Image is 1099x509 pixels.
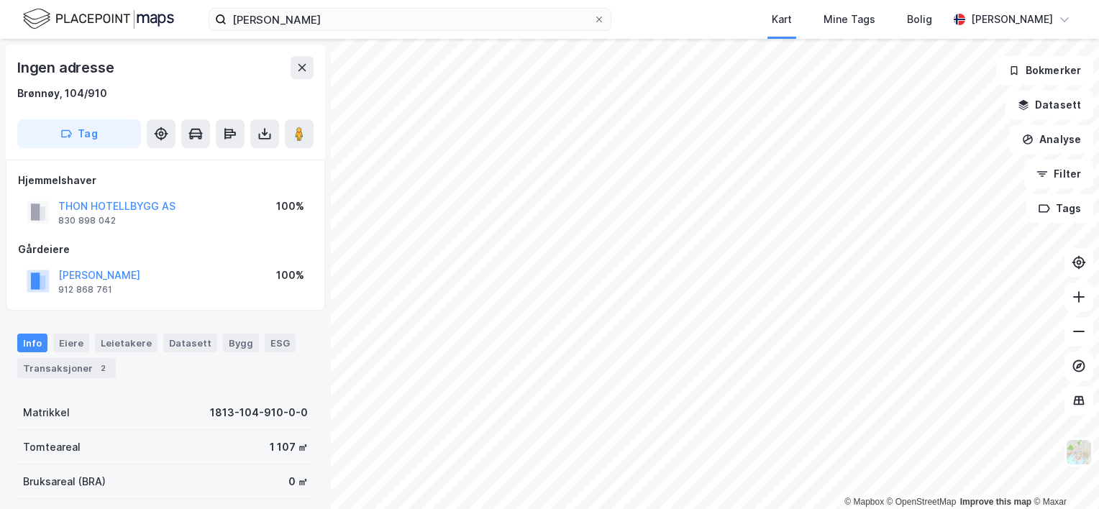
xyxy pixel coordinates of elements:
[288,473,308,490] div: 0 ㎡
[23,473,106,490] div: Bruksareal (BRA)
[276,267,304,284] div: 100%
[23,404,70,421] div: Matrikkel
[23,439,81,456] div: Tomteareal
[17,85,107,102] div: Brønnøy, 104/910
[227,9,593,30] input: Søk på adresse, matrikkel, gårdeiere, leietakere eller personer
[971,11,1053,28] div: [PERSON_NAME]
[907,11,932,28] div: Bolig
[1024,160,1093,188] button: Filter
[1027,440,1099,509] div: Kontrollprogram for chat
[1027,440,1099,509] iframe: Chat Widget
[1010,125,1093,154] button: Analyse
[53,334,89,352] div: Eiere
[276,198,304,215] div: 100%
[844,497,884,507] a: Mapbox
[1005,91,1093,119] button: Datasett
[996,56,1093,85] button: Bokmerker
[17,334,47,352] div: Info
[270,439,308,456] div: 1 107 ㎡
[96,361,110,375] div: 2
[210,404,308,421] div: 1813-104-910-0-0
[95,334,158,352] div: Leietakere
[23,6,174,32] img: logo.f888ab2527a4732fd821a326f86c7f29.svg
[17,56,117,79] div: Ingen adresse
[772,11,792,28] div: Kart
[1065,439,1093,466] img: Z
[17,119,141,148] button: Tag
[18,241,313,258] div: Gårdeiere
[223,334,259,352] div: Bygg
[824,11,875,28] div: Mine Tags
[887,497,957,507] a: OpenStreetMap
[960,497,1031,507] a: Improve this map
[265,334,296,352] div: ESG
[58,284,112,295] div: 912 868 761
[163,334,217,352] div: Datasett
[58,215,116,226] div: 830 898 042
[17,358,116,378] div: Transaksjoner
[1026,194,1093,223] button: Tags
[18,172,313,189] div: Hjemmelshaver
